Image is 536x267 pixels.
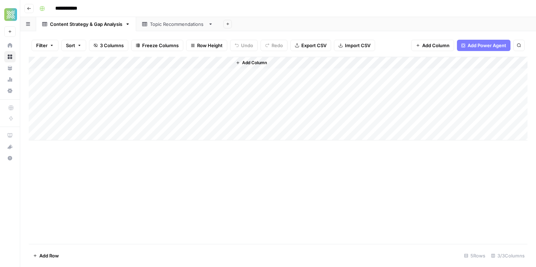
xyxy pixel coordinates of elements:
[301,42,326,49] span: Export CSV
[461,250,488,261] div: 5 Rows
[233,58,270,67] button: Add Column
[261,40,287,51] button: Redo
[411,40,454,51] button: Add Column
[468,42,506,49] span: Add Power Agent
[5,141,15,152] div: What's new?
[89,40,128,51] button: 3 Columns
[241,42,253,49] span: Undo
[488,250,527,261] div: 3/3 Columns
[66,42,75,49] span: Sort
[4,152,16,164] button: Help + Support
[230,40,258,51] button: Undo
[61,40,86,51] button: Sort
[4,62,16,74] a: Your Data
[4,141,16,152] button: What's new?
[457,40,510,51] button: Add Power Agent
[345,42,370,49] span: Import CSV
[4,8,17,21] img: Xponent21 Logo
[4,85,16,96] a: Settings
[290,40,331,51] button: Export CSV
[36,17,136,31] a: Content Strategy & Gap Analysis
[100,42,124,49] span: 3 Columns
[186,40,227,51] button: Row Height
[36,42,48,49] span: Filter
[242,60,267,66] span: Add Column
[136,17,219,31] a: Topic Recommendations
[150,21,205,28] div: Topic Recommendations
[4,51,16,62] a: Browse
[4,130,16,141] a: AirOps Academy
[32,40,58,51] button: Filter
[197,42,223,49] span: Row Height
[4,40,16,51] a: Home
[142,42,179,49] span: Freeze Columns
[272,42,283,49] span: Redo
[131,40,183,51] button: Freeze Columns
[4,74,16,85] a: Usage
[334,40,375,51] button: Import CSV
[4,6,16,23] button: Workspace: Xponent21
[29,250,63,261] button: Add Row
[422,42,450,49] span: Add Column
[39,252,59,259] span: Add Row
[50,21,122,28] div: Content Strategy & Gap Analysis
